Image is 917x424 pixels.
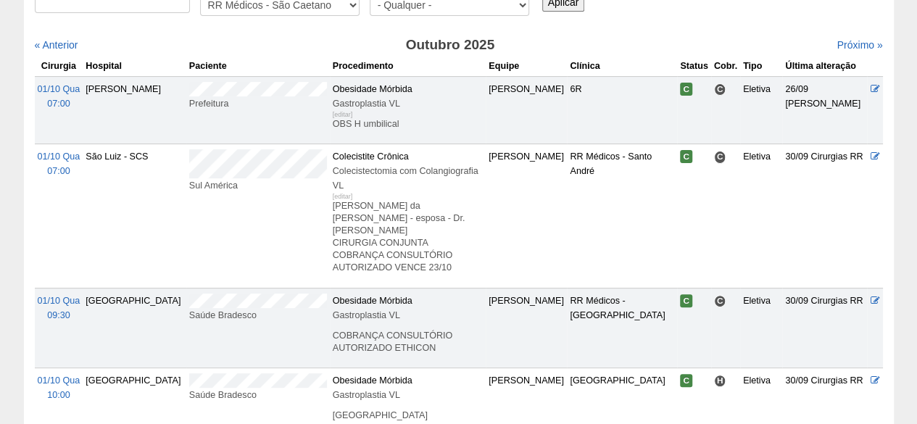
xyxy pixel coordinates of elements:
span: 07:00 [47,99,70,109]
th: Status [677,56,711,77]
a: 01/10 Qua 09:30 [38,296,80,320]
span: 10:00 [47,390,70,400]
td: 30/09 Cirurgias RR [782,144,867,288]
td: Eletiva [740,76,782,144]
span: 01/10 Qua [38,296,80,306]
a: Editar [870,296,879,306]
span: 09:30 [47,310,70,320]
td: [PERSON_NAME] [486,144,567,288]
td: 26/09 [PERSON_NAME] [782,76,867,144]
td: Obesidade Mórbida [330,76,486,144]
th: Clínica [567,56,677,77]
h3: Outubro 2025 [238,35,662,56]
span: 01/10 Qua [38,375,80,386]
div: [editar] [333,107,353,122]
td: 6R [567,76,677,144]
a: Próximo » [837,39,882,51]
td: RR Médicos - [GEOGRAPHIC_DATA] [567,288,677,367]
td: [GEOGRAPHIC_DATA] [83,288,186,367]
span: 01/10 Qua [38,151,80,162]
div: Saúde Bradesco [189,308,327,323]
div: Gastroplastia VL [333,96,484,111]
div: Saúde Bradesco [189,388,327,402]
td: Colecistite Crônica [330,144,486,288]
div: Gastroplastia VL [333,308,484,323]
a: Editar [870,151,879,162]
div: Prefeitura [189,96,327,111]
td: Eletiva [740,144,782,288]
span: Confirmada [680,294,692,307]
td: RR Médicos - Santo André [567,144,677,288]
td: São Luiz - SCS [83,144,186,288]
th: Cirurgia [35,56,83,77]
span: Confirmada [680,83,692,96]
span: Consultório [714,151,726,163]
div: Sul América [189,178,327,193]
div: [editar] [333,189,353,204]
td: [PERSON_NAME] [486,76,567,144]
th: Paciente [186,56,330,77]
a: « Anterior [35,39,78,51]
span: Confirmada [680,150,692,163]
td: [PERSON_NAME] [83,76,186,144]
td: Eletiva [740,288,782,367]
a: Editar [870,375,879,386]
p: COBRANÇA CONSULTÓRIO AUTORIZADO ETHICON [333,330,484,354]
div: Gastroplastia VL [333,388,484,402]
span: Consultório [714,83,726,96]
a: 01/10 Qua 07:00 [38,84,80,109]
th: Equipe [486,56,567,77]
th: Hospital [83,56,186,77]
th: Procedimento [330,56,486,77]
div: Colecistectomia com Colangiografia VL [333,164,484,193]
p: OBS H umbilical [333,118,484,130]
a: Editar [870,84,879,94]
span: Consultório [714,295,726,307]
span: 07:00 [47,166,70,176]
th: Cobr. [711,56,740,77]
th: Última alteração [782,56,867,77]
a: 01/10 Qua 07:00 [38,151,80,176]
td: Obesidade Mórbida [330,288,486,367]
span: Hospital [714,375,726,387]
a: 01/10 Qua 10:00 [38,375,80,400]
td: [PERSON_NAME] [486,288,567,367]
p: [PERSON_NAME] da [PERSON_NAME] - esposa - Dr. [PERSON_NAME] CIRURGIA CONJUNTA COBRANÇA CONSULTÓRI... [333,200,484,274]
td: 30/09 Cirurgias RR [782,288,867,367]
span: Confirmada [680,374,692,387]
span: 01/10 Qua [38,84,80,94]
th: Tipo [740,56,782,77]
